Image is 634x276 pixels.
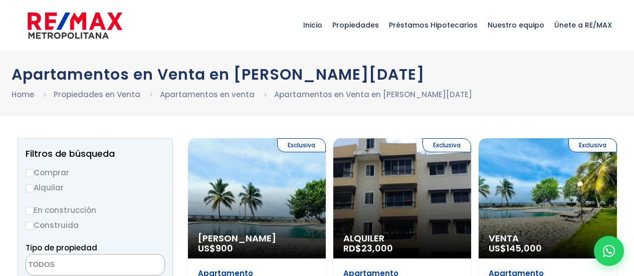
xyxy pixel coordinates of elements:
[26,166,165,179] label: Comprar
[26,204,165,216] label: En construcción
[26,254,123,276] textarea: Search
[568,138,617,152] span: Exclusiva
[277,138,326,152] span: Exclusiva
[26,207,34,215] input: En construcción
[28,11,122,41] img: remax-metropolitana-logo
[54,89,140,100] a: Propiedades en Venta
[343,242,393,254] span: RD$
[26,184,34,192] input: Alquilar
[361,242,393,254] span: 23,000
[26,222,34,230] input: Construida
[198,233,316,243] span: [PERSON_NAME]
[274,88,472,101] li: Apartamentos en Venta en [PERSON_NAME][DATE]
[160,89,255,100] a: Apartamentos en venta
[489,242,542,254] span: US$
[26,219,165,231] label: Construida
[12,89,34,100] a: Home
[12,66,623,83] h1: Apartamentos en Venta en [PERSON_NAME][DATE]
[422,138,471,152] span: Exclusiva
[384,10,483,40] span: Préstamos Hipotecarios
[549,10,617,40] span: Únete a RE/MAX
[26,181,165,194] label: Alquilar
[216,242,233,254] span: 900
[298,10,327,40] span: Inicio
[26,149,165,159] h2: Filtros de búsqueda
[343,233,461,243] span: Alquiler
[26,169,34,177] input: Comprar
[26,242,97,253] span: Tipo de propiedad
[489,233,606,243] span: Venta
[327,10,384,40] span: Propiedades
[198,242,233,254] span: US$
[483,10,549,40] span: Nuestro equipo
[506,242,542,254] span: 145,000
